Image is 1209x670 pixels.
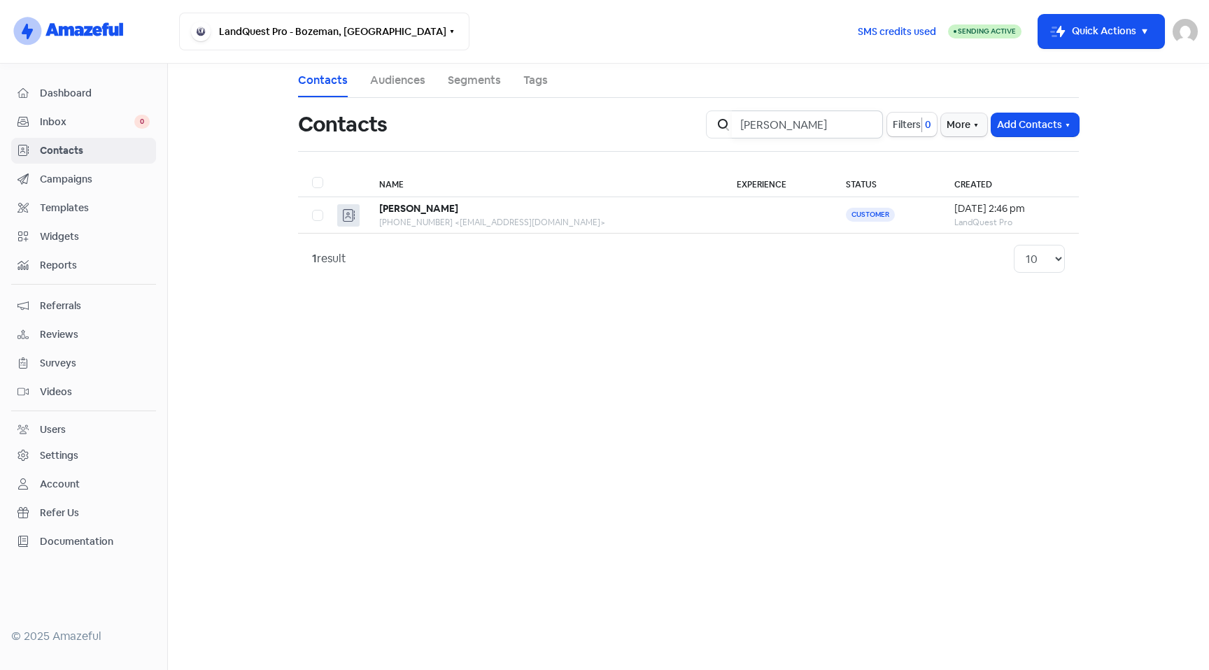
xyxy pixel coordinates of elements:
[40,422,66,437] div: Users
[11,224,156,250] a: Widgets
[40,201,150,215] span: Templates
[523,72,548,89] a: Tags
[893,117,921,132] span: Filters
[40,172,150,187] span: Campaigns
[312,250,346,267] div: result
[40,534,150,549] span: Documentation
[11,138,156,164] a: Contacts
[312,251,317,266] strong: 1
[11,443,156,469] a: Settings
[134,115,150,129] span: 0
[370,72,425,89] a: Audiences
[379,216,709,229] div: [PHONE_NUMBER] <[EMAIL_ADDRESS][DOMAIN_NAME]>
[954,201,1065,216] div: [DATE] 2:46 pm
[40,477,80,492] div: Account
[40,258,150,273] span: Reports
[11,500,156,526] a: Refer Us
[958,27,1016,36] span: Sending Active
[40,86,150,101] span: Dashboard
[40,299,150,313] span: Referrals
[365,169,723,197] th: Name
[832,169,940,197] th: Status
[11,109,156,135] a: Inbox 0
[11,350,156,376] a: Surveys
[179,13,469,50] button: LandQuest Pro - Bozeman, [GEOGRAPHIC_DATA]
[846,23,948,38] a: SMS credits used
[11,293,156,319] a: Referrals
[448,72,501,89] a: Segments
[887,113,937,136] button: Filters0
[40,327,150,342] span: Reviews
[954,216,1065,229] div: LandQuest Pro
[11,417,156,443] a: Users
[948,23,1021,40] a: Sending Active
[298,72,348,89] a: Contacts
[723,169,832,197] th: Experience
[941,113,987,136] button: More
[1173,19,1198,44] img: User
[846,208,895,222] span: Customer
[858,24,936,39] span: SMS credits used
[40,143,150,158] span: Contacts
[11,195,156,221] a: Templates
[40,356,150,371] span: Surveys
[991,113,1079,136] button: Add Contacts
[1038,15,1164,48] button: Quick Actions
[40,385,150,399] span: Videos
[379,202,458,215] b: [PERSON_NAME]
[40,506,150,520] span: Refer Us
[11,628,156,645] div: © 2025 Amazeful
[11,252,156,278] a: Reports
[11,322,156,348] a: Reviews
[40,115,134,129] span: Inbox
[940,169,1079,197] th: Created
[40,229,150,244] span: Widgets
[732,111,883,138] input: Search
[11,471,156,497] a: Account
[11,80,156,106] a: Dashboard
[298,102,387,147] h1: Contacts
[11,379,156,405] a: Videos
[11,529,156,555] a: Documentation
[11,166,156,192] a: Campaigns
[40,448,78,463] div: Settings
[922,117,931,132] span: 0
